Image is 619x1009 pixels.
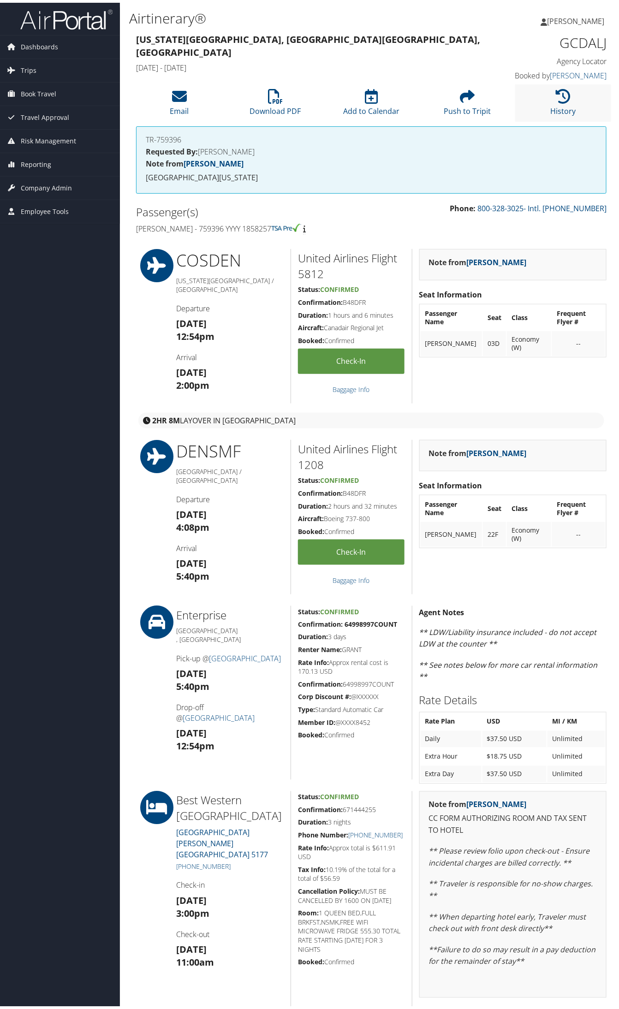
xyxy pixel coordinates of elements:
[557,528,601,536] div: --
[298,439,405,469] h2: United Airlines Flight 1208
[429,942,596,964] em: **Failure to do so may result in a pay deduction for the remainder of stay**
[176,790,284,821] h2: Best Western [GEOGRAPHIC_DATA]
[298,815,328,824] strong: Duration:
[209,651,281,661] a: [GEOGRAPHIC_DATA]
[146,156,244,166] strong: Note from
[136,221,364,231] h4: [PERSON_NAME] - 759396 YYYY 1858257
[298,690,351,699] strong: Corp Discount #:
[298,906,319,915] strong: Room:
[548,728,605,745] td: Unlimited
[483,493,506,518] th: Seat
[298,841,405,859] h5: Approx total is $611.91 USD
[298,656,405,674] h5: Approx rental cost is 170.13 USD
[507,303,551,327] th: Class
[482,728,547,745] td: $37.50 USD
[21,80,56,103] span: Book Travel
[176,892,207,904] strong: [DATE]
[333,573,370,582] a: Baggage Info
[419,605,464,615] strong: Agent Notes
[176,246,284,269] h1: COS DEN
[152,413,180,423] strong: 2HR 8M
[21,103,69,126] span: Travel Approval
[176,554,207,567] strong: [DATE]
[129,6,452,25] h1: Airtinerary®
[298,884,360,893] strong: Cancellation Policy:
[421,728,482,745] td: Daily
[483,519,506,544] td: 22F
[298,333,405,343] h5: Confirmed
[298,863,326,872] strong: Tax Info:
[467,797,527,807] a: [PERSON_NAME]
[507,519,551,544] td: Economy (W)
[298,295,343,304] strong: Confirmation:
[419,625,597,647] em: ** LDW/Liability insurance included - do not accept LDW at the counter **
[21,56,36,79] span: Trips
[183,711,255,721] a: [GEOGRAPHIC_DATA]
[298,677,343,686] strong: Confirmation:
[298,524,405,534] h5: Confirmed
[176,437,284,460] h1: DEN SMF
[298,803,343,812] strong: Confirmation:
[176,678,209,690] strong: 5:40pm
[298,486,343,495] strong: Confirmation:
[421,711,482,727] th: Rate Plan
[136,30,480,56] strong: [US_STATE][GEOGRAPHIC_DATA], [GEOGRAPHIC_DATA] [GEOGRAPHIC_DATA], [GEOGRAPHIC_DATA]
[176,540,284,551] h4: Arrival
[298,524,324,533] strong: Booked:
[551,91,576,113] a: History
[298,790,320,799] strong: Status:
[298,308,405,317] h5: 1 hours and 6 minutes
[138,410,604,426] div: layover in [GEOGRAPHIC_DATA]
[419,690,607,706] h2: Rate Details
[467,445,527,456] a: [PERSON_NAME]
[482,763,547,780] td: $37.50 USD
[500,30,607,50] h1: GCDALJ
[548,763,605,780] td: Unlimited
[320,790,359,799] span: Confirmed
[333,382,370,391] a: Baggage Info
[298,630,328,639] strong: Duration:
[176,464,284,482] h5: [GEOGRAPHIC_DATA] / [GEOGRAPHIC_DATA]
[176,505,207,518] strong: [DATE]
[176,327,214,340] strong: 12:54pm
[298,884,405,902] h5: MUST BE CANCELLED BY 1600 ON [DATE]
[298,815,405,825] h5: 3 nights
[483,328,506,353] td: 03D
[298,677,405,687] h5: 64998997COUNT
[429,810,597,834] p: CC FORM AUTHORIZING ROOM AND TAX SENT TO HOTEL
[298,643,342,652] strong: Renter Name:
[176,315,207,327] strong: [DATE]
[176,363,207,376] strong: [DATE]
[500,68,607,78] h4: Booked by
[176,567,209,580] strong: 5:40pm
[298,295,405,304] h5: B48DFR
[298,617,397,626] strong: Confirmation: 64998997COUNT
[176,737,214,750] strong: 12:54pm
[429,909,586,932] em: ** When departing hotel early, Traveler must check out with front desk directly**
[547,13,604,24] span: [PERSON_NAME]
[21,127,76,150] span: Risk Management
[429,445,527,456] strong: Note from
[298,308,328,317] strong: Duration:
[176,927,284,937] h4: Check-out
[21,174,72,197] span: Company Admin
[298,321,324,329] strong: Aircraft:
[483,303,506,327] th: Seat
[298,703,405,712] h5: Standard Automatic Car
[250,91,301,113] a: Download PDF
[298,643,405,652] h5: GRANT
[421,328,482,353] td: [PERSON_NAME]
[298,346,405,371] a: Check-in
[419,658,598,680] em: ** See notes below for more car rental information **
[298,906,405,951] h5: 1 QUEEN BED,FULL BRKFST,NSMK,FREE WIFI MICROWAVE FRIDGE 555.30 TOTAL RATE STARTING [DATE] FOR 3 N...
[552,303,605,327] th: Frequent Flyer #
[419,478,482,488] strong: Seat Information
[298,499,328,508] strong: Duration:
[298,703,315,712] strong: Type:
[421,303,482,327] th: Passenger Name
[170,91,189,113] a: Email
[298,803,405,812] h5: 671444255
[298,841,329,850] strong: Rate Info:
[20,6,113,28] img: airportal-logo.png
[421,763,482,780] td: Extra Day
